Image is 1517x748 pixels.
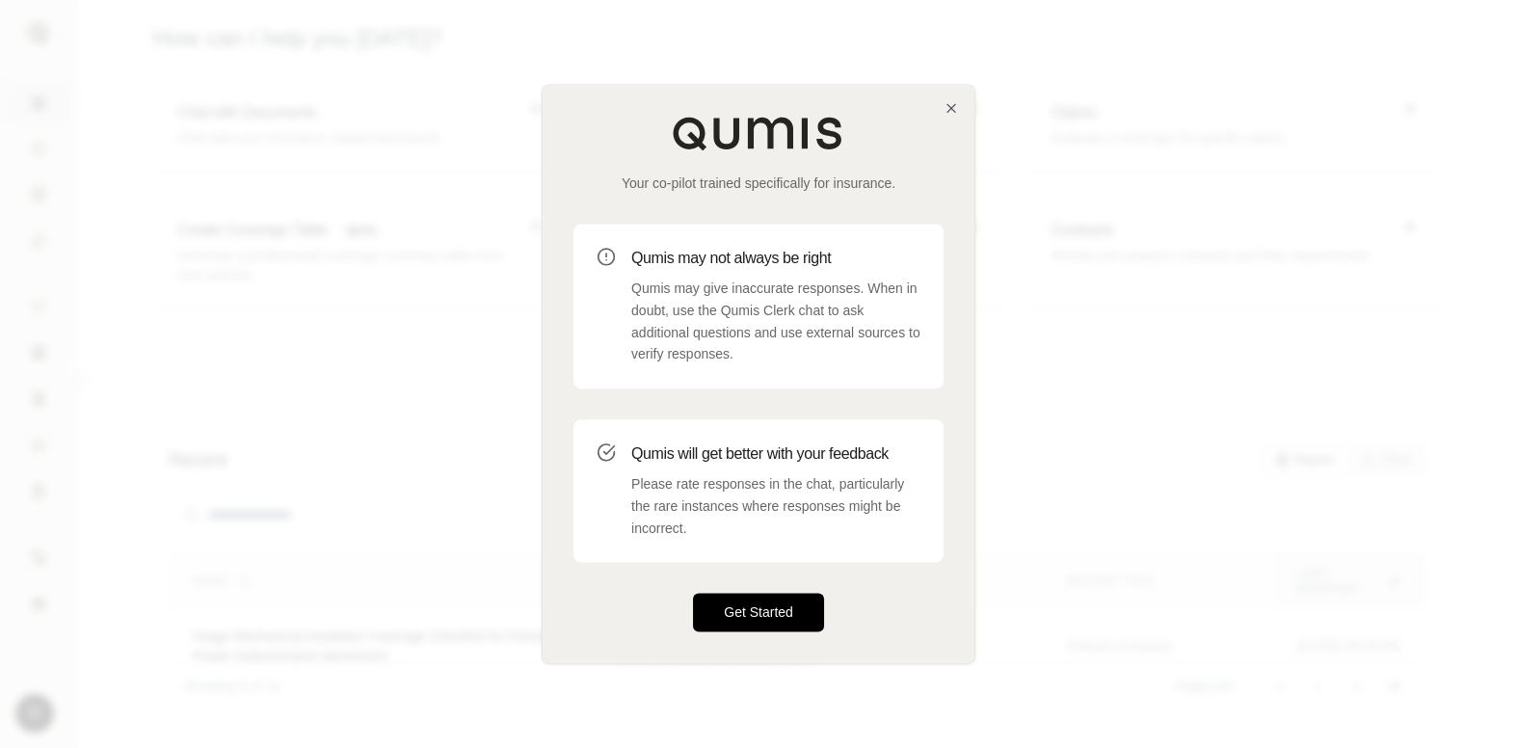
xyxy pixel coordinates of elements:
h3: Qumis will get better with your feedback [631,442,920,466]
p: Qumis may give inaccurate responses. When in doubt, use the Qumis Clerk chat to ask additional qu... [631,278,920,365]
h3: Qumis may not always be right [631,247,920,270]
p: Please rate responses in the chat, particularly the rare instances where responses might be incor... [631,473,920,539]
img: Qumis Logo [672,116,845,150]
p: Your co-pilot trained specifically for insurance. [573,174,944,193]
button: Get Started [693,594,824,632]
